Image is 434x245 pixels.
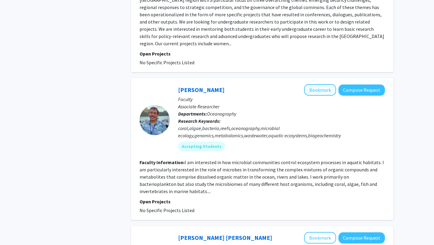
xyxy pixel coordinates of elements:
button: Compose Request to Craig Nelson [338,84,385,96]
div: coral,algae,bacteria,reefs,oceanography,microbial ecology,genomics,metabolomics,wastewater,aquati... [178,125,385,139]
button: Add Jaimey Hamilton Faris to Bookmarks [304,232,336,243]
mat-chip: Accepting Students [178,142,225,151]
span: Oceanography [207,111,236,117]
a: [PERSON_NAME] [PERSON_NAME] [178,234,272,241]
b: Departments: [178,111,207,117]
b: Faculty Information: [140,159,185,165]
p: Open Projects [140,50,385,57]
button: Compose Request to Jaimey Hamilton Faris [338,232,385,243]
button: Add Craig Nelson to Bookmarks [304,84,336,96]
p: Associate Researcher [178,103,385,110]
b: Research Keywords: [178,118,221,124]
fg-read-more: I am interested in how microbial communities control ecosystem processes in aquatic habitats. I a... [140,159,384,194]
p: Faculty [178,96,385,103]
a: [PERSON_NAME] [178,86,225,94]
p: Open Projects [140,198,385,205]
iframe: Chat [5,218,26,240]
span: No Specific Projects Listed [140,207,194,213]
span: No Specific Projects Listed [140,59,194,65]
